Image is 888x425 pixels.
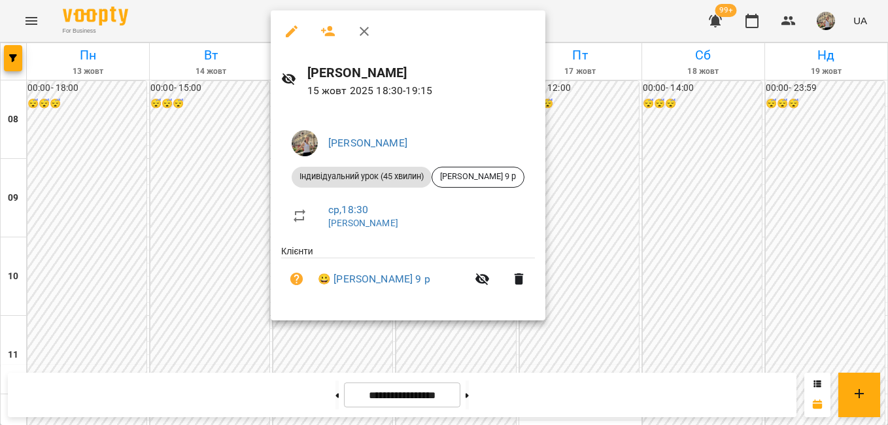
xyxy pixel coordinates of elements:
[318,271,430,287] a: 😀 [PERSON_NAME] 9 р
[292,171,432,182] span: Індивідуальний урок (45 хвилин)
[281,263,313,295] button: Візит ще не сплачено. Додати оплату?
[292,130,318,156] img: 3b46f58bed39ef2acf68cc3a2c968150.jpeg
[432,167,524,188] div: [PERSON_NAME] 9 р
[328,203,368,216] a: ср , 18:30
[328,218,398,228] a: [PERSON_NAME]
[432,171,524,182] span: [PERSON_NAME] 9 р
[307,63,535,83] h6: [PERSON_NAME]
[328,137,407,149] a: [PERSON_NAME]
[281,245,535,305] ul: Клієнти
[307,83,535,99] p: 15 жовт 2025 18:30 - 19:15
